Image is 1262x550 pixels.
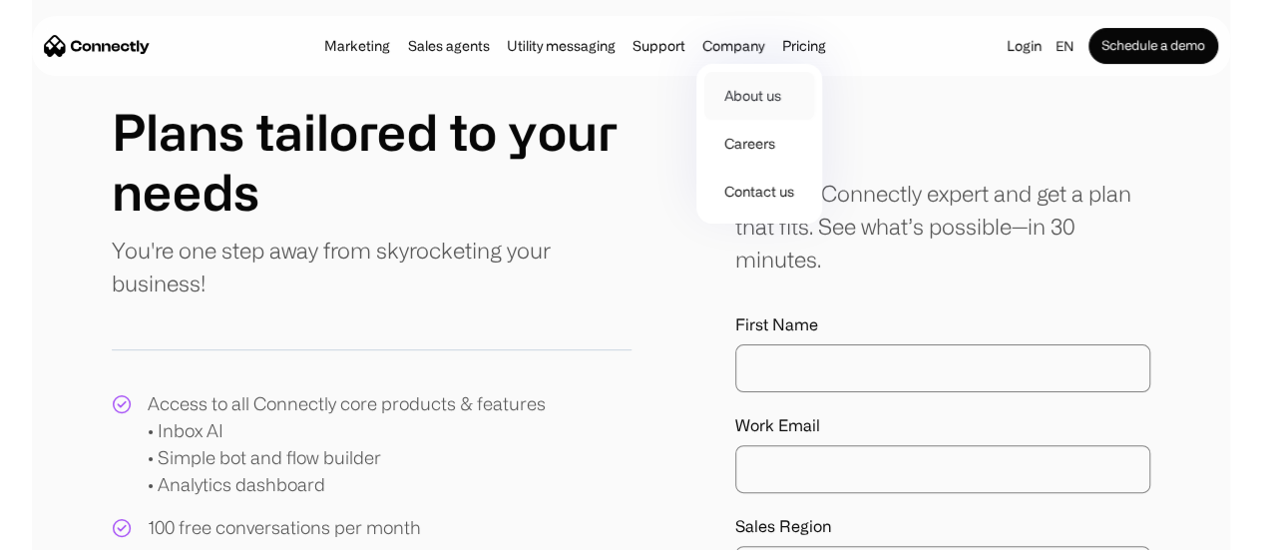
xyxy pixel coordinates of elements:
[735,416,1150,435] label: Work Email
[401,38,495,54] a: Sales agents
[40,515,120,543] ul: Language list
[112,234,631,299] p: You're one step away from skyrocketing your business!
[148,514,421,541] div: 100 free conversations per month
[696,60,822,224] nav: Company
[501,38,622,54] a: Utility messaging
[112,102,631,222] h1: Plans tailored to your needs
[776,38,832,54] a: Pricing
[735,177,1150,275] div: Talk to a Connectly expert and get a plan that fits. See what’s possible—in 30 minutes.
[20,513,120,543] aside: Language selected: English
[704,120,814,168] a: Careers
[148,390,546,498] div: Access to all Connectly core products & features • Inbox AI • Simple bot and flow builder • Analy...
[704,72,814,120] a: About us
[1055,32,1073,60] div: en
[1048,32,1088,60] div: en
[735,315,1150,334] label: First Name
[1088,28,1218,64] a: Schedule a demo
[704,168,814,216] a: Contact us
[318,38,396,54] a: Marketing
[696,32,770,60] div: Company
[735,517,1150,536] label: Sales Region
[1001,32,1048,60] a: Login
[44,31,150,61] a: home
[627,38,691,54] a: Support
[702,32,764,60] div: Company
